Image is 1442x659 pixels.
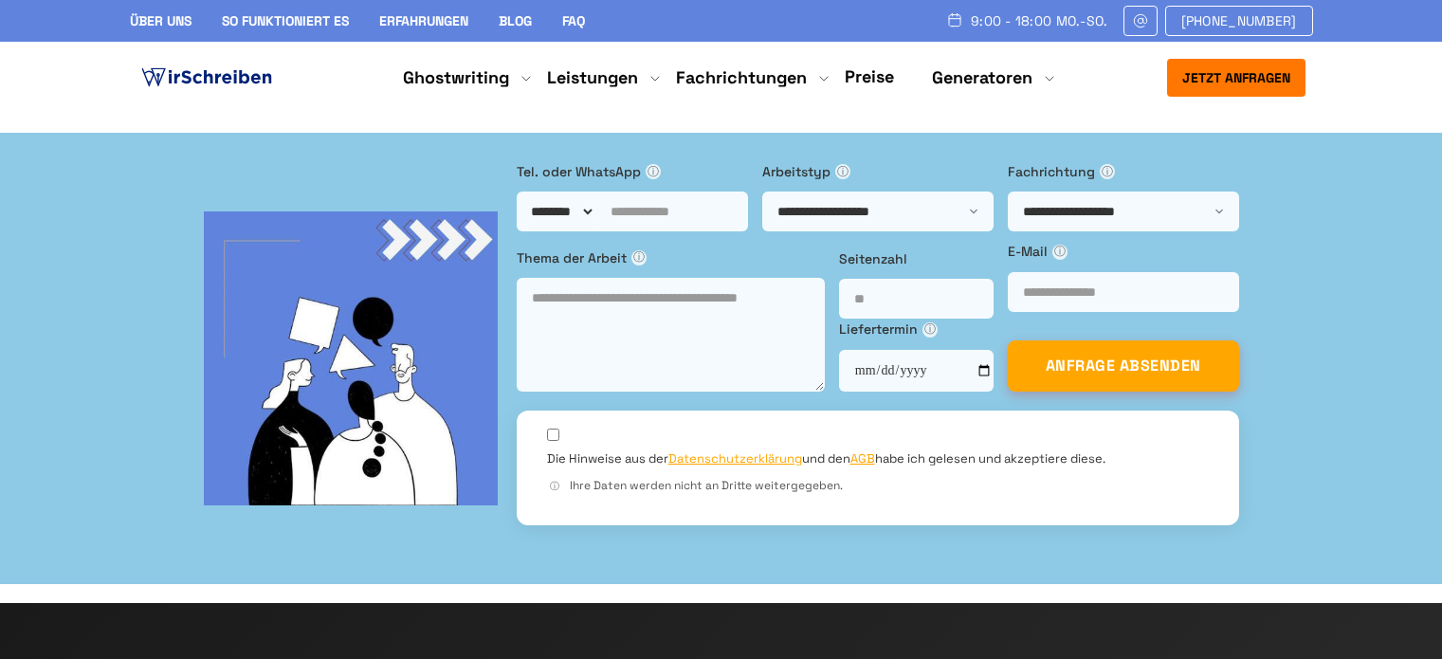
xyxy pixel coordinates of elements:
[668,450,802,467] a: Datenschutzerklärung
[1167,59,1305,97] button: Jetzt anfragen
[631,250,647,265] span: ⓘ
[1132,13,1149,28] img: Email
[762,161,994,182] label: Arbeitstyp
[547,66,638,89] a: Leistungen
[922,322,938,338] span: ⓘ
[1008,340,1239,392] button: ANFRAGE ABSENDEN
[403,66,509,89] a: Ghostwriting
[204,211,498,505] img: bg
[1165,6,1313,36] a: [PHONE_NUMBER]
[835,164,850,179] span: ⓘ
[676,66,807,89] a: Fachrichtungen
[1052,245,1068,260] span: ⓘ
[646,164,661,179] span: ⓘ
[839,319,994,339] label: Liefertermin
[971,13,1108,28] span: 9:00 - 18:00 Mo.-So.
[499,12,532,29] a: Blog
[517,161,748,182] label: Tel. oder WhatsApp
[137,64,276,92] img: logo ghostwriter-österreich
[547,477,1209,495] div: Ihre Daten werden nicht an Dritte weitergegeben.
[932,66,1032,89] a: Generatoren
[130,12,192,29] a: Über uns
[517,247,825,268] label: Thema der Arbeit
[1100,164,1115,179] span: ⓘ
[1008,241,1239,262] label: E-Mail
[562,12,585,29] a: FAQ
[222,12,349,29] a: So funktioniert es
[839,248,994,269] label: Seitenzahl
[1181,13,1297,28] span: [PHONE_NUMBER]
[850,450,875,467] a: AGB
[845,65,894,87] a: Preise
[946,12,963,27] img: Schedule
[1008,161,1239,182] label: Fachrichtung
[547,479,562,494] span: ⓘ
[547,450,1105,467] label: Die Hinweise aus der und den habe ich gelesen und akzeptiere diese.
[379,12,468,29] a: Erfahrungen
